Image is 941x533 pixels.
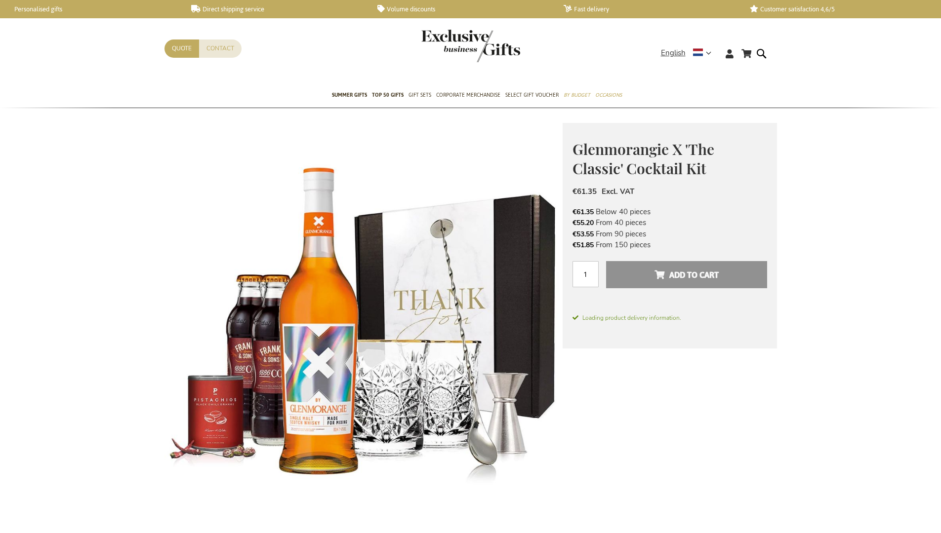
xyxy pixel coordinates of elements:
a: Summer Gifts [332,83,367,108]
a: Volume discounts [377,5,548,13]
span: €55.20 [573,218,594,228]
a: store logo [421,30,471,62]
span: Summer Gifts [332,90,367,100]
span: €51.85 [573,240,594,250]
span: English [661,47,686,59]
a: Select Gift Voucher [505,83,559,108]
span: €61.35 [573,187,597,196]
a: Fast delivery [564,5,734,13]
li: From 90 pieces [573,228,767,239]
span: Occasions [595,90,622,100]
li: From 150 pieces [573,239,767,250]
a: Occasions [595,83,622,108]
li: From 40 pieces [573,217,767,228]
a: Corporate Merchandise [436,83,500,108]
li: Below 40 pieces [573,206,767,217]
span: Corporate Merchandise [436,90,500,100]
a: Personalised gifts [5,5,175,13]
span: Excl. VAT [602,187,634,196]
img: Exclusive Business gifts logo [421,30,520,62]
a: TOP 50 Gifts [372,83,404,108]
input: Qty [573,261,599,287]
span: Gift Sets [409,90,431,100]
span: €53.55 [573,229,594,239]
a: Gift Sets [409,83,431,108]
span: Loading product delivery information. [573,313,767,322]
span: Select Gift Voucher [505,90,559,100]
span: Glenmorangie X 'The Classic' Cocktail Kit [573,139,714,178]
a: Direct shipping service [191,5,362,13]
span: €61.35 [573,207,594,217]
img: Glenmorangie X 'The Classic' Cocktail Kit [164,123,563,520]
a: Contact [199,39,242,58]
span: TOP 50 Gifts [372,90,404,100]
a: By Budget [564,83,590,108]
span: By Budget [564,90,590,100]
a: Quote [164,39,199,58]
a: Customer satisfaction 4,6/5 [750,5,920,13]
